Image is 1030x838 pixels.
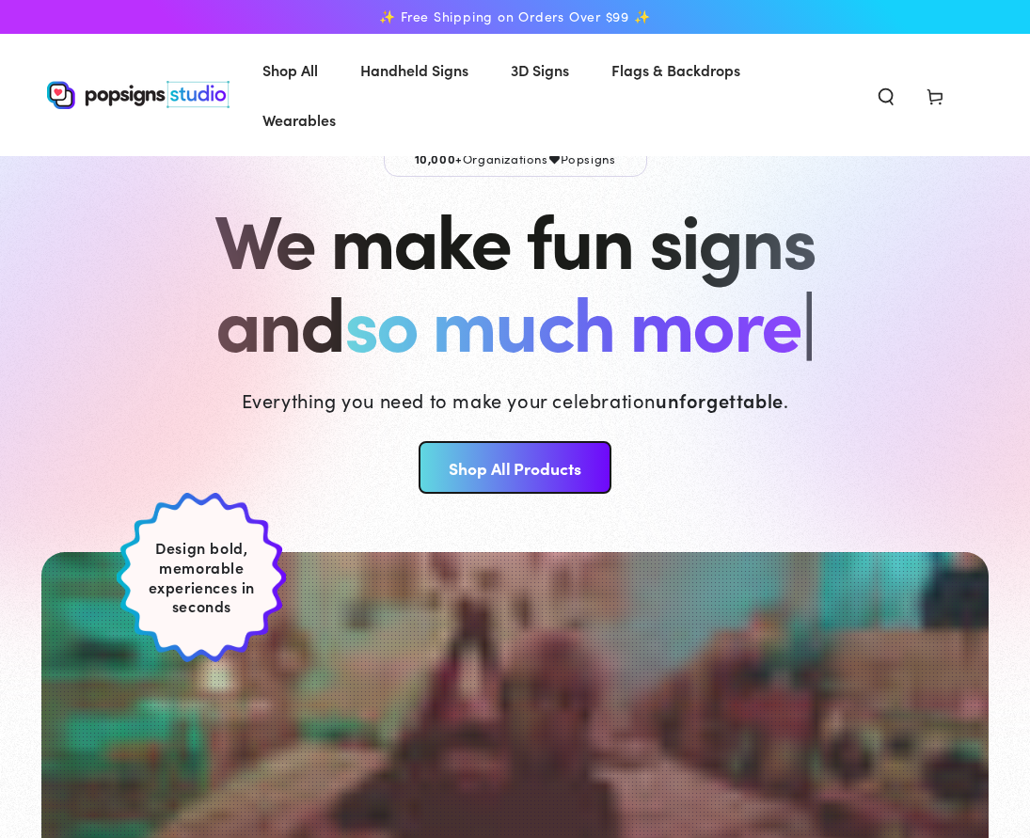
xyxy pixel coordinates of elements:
span: ✨ Free Shipping on Orders Over $99 ✨ [379,8,650,25]
summary: Search our site [862,74,911,116]
span: so much more [344,267,800,372]
a: Handheld Signs [346,45,483,95]
span: Shop All [262,56,318,84]
span: 10,000+ [415,150,463,166]
a: Shop All Products [419,441,611,494]
strong: unforgettable [656,387,784,413]
a: Flags & Backdrops [597,45,754,95]
span: Wearables [262,106,336,134]
span: 3D Signs [511,56,569,84]
span: Handheld Signs [360,56,468,84]
a: Wearables [248,95,350,145]
span: | [800,266,815,372]
a: 3D Signs [497,45,583,95]
p: Everything you need to make your celebration . [242,387,789,413]
p: Organizations Popsigns [384,140,647,177]
a: Shop All [248,45,332,95]
h1: We make fun signs and [214,196,815,361]
span: Flags & Backdrops [611,56,740,84]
